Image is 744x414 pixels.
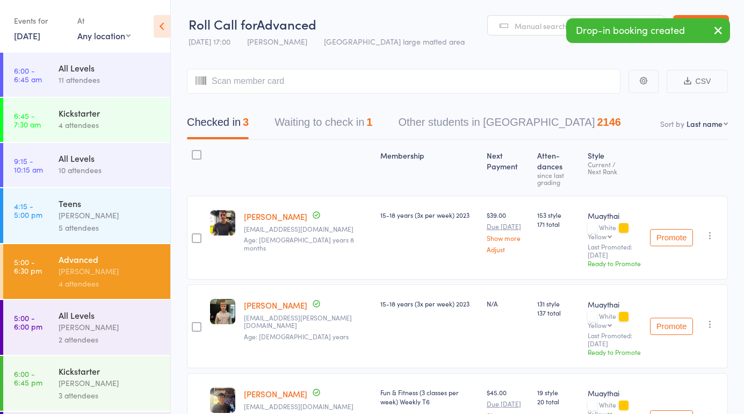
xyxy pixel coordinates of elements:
[59,377,161,389] div: [PERSON_NAME]
[77,12,131,30] div: At
[189,36,230,47] span: [DATE] 17:00
[210,388,235,413] img: image1756795831.png
[14,258,42,275] time: 5:00 - 6:30 pm
[59,107,161,119] div: Kickstarter
[487,234,529,241] a: Show more
[244,388,307,399] a: [PERSON_NAME]
[59,265,161,277] div: [PERSON_NAME]
[588,332,641,347] small: Last Promoted: [DATE]
[14,30,40,41] a: [DATE]
[588,161,641,175] div: Current / Next Rank
[3,143,170,187] a: 9:15 -10:15 amAll Levels10 attendees
[588,224,641,240] div: White
[14,156,43,174] time: 9:15 - 10:15 am
[583,145,646,191] div: Style
[59,119,161,131] div: 4 attendees
[275,111,372,139] button: Waiting to check in1
[537,210,579,219] span: 153 style
[59,209,161,222] div: [PERSON_NAME]
[380,210,478,219] div: 15-18 years (3x per week) 2023
[59,321,161,333] div: [PERSON_NAME]
[14,369,42,387] time: 6:00 - 6:45 pm
[487,210,529,253] div: $39.00
[487,299,529,308] div: N/A
[14,313,42,331] time: 5:00 - 6:00 pm
[380,299,478,308] div: 15-18 years (3x per week) 2023
[244,314,372,330] small: ben.nugent@gdevelopments.com.au
[59,277,161,290] div: 4 attendees
[243,116,249,128] div: 3
[59,164,161,176] div: 10 attendees
[487,223,529,230] small: Due [DATE]
[59,62,161,74] div: All Levels
[244,299,307,311] a: [PERSON_NAME]
[3,53,170,97] a: 6:00 -6:45 amAll Levels11 attendees
[244,211,307,222] a: [PERSON_NAME]
[59,253,161,265] div: Advanced
[667,70,728,93] button: CSV
[537,397,579,406] span: 20 total
[537,299,579,308] span: 131 style
[515,20,567,31] span: Manual search
[537,219,579,229] span: 171 total
[3,188,170,243] a: 4:15 -5:00 pmTeens[PERSON_NAME]5 attendees
[77,30,131,41] div: Any location
[588,347,641,356] div: Ready to Promote
[588,243,641,259] small: Last Promoted: [DATE]
[3,356,170,411] a: 6:00 -6:45 pmKickstarter[PERSON_NAME]3 attendees
[687,118,723,129] div: Last name
[537,308,579,317] span: 137 total
[487,246,529,253] a: Adjust
[376,145,482,191] div: Membership
[537,172,579,185] div: since last grading
[537,388,579,397] span: 19 style
[257,15,316,33] span: Advanced
[14,12,67,30] div: Events for
[588,259,641,268] div: Ready to Promote
[187,69,620,94] input: Scan member card
[59,309,161,321] div: All Levels
[398,111,621,139] button: Other students in [GEOGRAPHIC_DATA]2146
[3,300,170,355] a: 5:00 -6:00 pmAll Levels[PERSON_NAME]2 attendees
[660,118,684,129] label: Sort by
[566,18,730,43] div: Drop-in booking created
[14,66,42,83] time: 6:00 - 6:45 am
[3,98,170,142] a: 6:45 -7:30 amKickstarter4 attendees
[59,222,161,234] div: 5 attendees
[210,210,235,235] img: image1733703716.png
[366,116,372,128] div: 1
[244,235,354,252] span: Age: [DEMOGRAPHIC_DATA] years 8 months
[59,74,161,86] div: 11 attendees
[650,318,693,335] button: Promote
[588,388,641,398] div: Muaythai
[588,233,606,240] div: Yellow
[380,388,478,406] div: Fun & Fitness (3 classes per week) Weekly T6
[482,145,533,191] div: Next Payment
[244,332,349,341] span: Age: [DEMOGRAPHIC_DATA] years
[597,116,621,128] div: 2146
[210,299,235,324] img: image1689069109.png
[673,15,729,37] a: Exit roll call
[189,15,257,33] span: Roll Call for
[588,210,641,221] div: Muaythai
[59,333,161,346] div: 2 attendees
[244,403,372,410] small: aiden_suen@hotmail.com
[187,111,249,139] button: Checked in3
[3,244,170,299] a: 5:00 -6:30 pmAdvanced[PERSON_NAME]4 attendees
[588,312,641,329] div: White
[588,299,641,310] div: Muaythai
[59,152,161,164] div: All Levels
[324,36,465,47] span: [GEOGRAPHIC_DATA] large matted area
[588,322,606,329] div: Yellow
[14,202,42,219] time: 4:15 - 5:00 pm
[59,197,161,209] div: Teens
[244,225,372,233] small: frenkelevyatar1@gmail.com
[59,389,161,402] div: 3 attendees
[487,400,529,408] small: Due [DATE]
[650,229,693,246] button: Promote
[14,111,41,129] time: 6:45 - 7:30 am
[247,36,307,47] span: [PERSON_NAME]
[533,145,583,191] div: Atten­dances
[59,365,161,377] div: Kickstarter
